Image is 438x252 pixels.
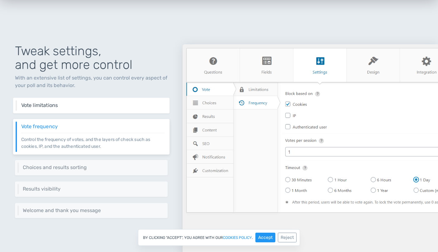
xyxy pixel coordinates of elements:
h6: Vote limitations [21,103,165,108]
h6: Welcome and thank you message [23,208,163,213]
div: By clicking "Accept", you agree with our . [138,229,300,246]
p: Control the frequency of votes, and the layers of check such as cookies, IP, and the authenticate... [21,133,165,149]
button: Reject [278,233,297,242]
h6: Results visibility [23,186,163,192]
button: Accept [255,233,275,242]
h1: Tweak settings, and get more control [15,44,168,72]
h6: Choices and results sorting [23,165,163,170]
p: With an extensive list of settings, you can control every aspect of your poll and its behavior. [15,74,168,89]
h6: Vote frequency [21,124,165,129]
a: cookies policy [223,236,252,240]
p: Set different criteria to vote process like setting a start date, end date, quota, and more. [21,108,165,109]
p: Add a welcome or a thank you message easily, also you can add content above and below results and... [23,213,163,213]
